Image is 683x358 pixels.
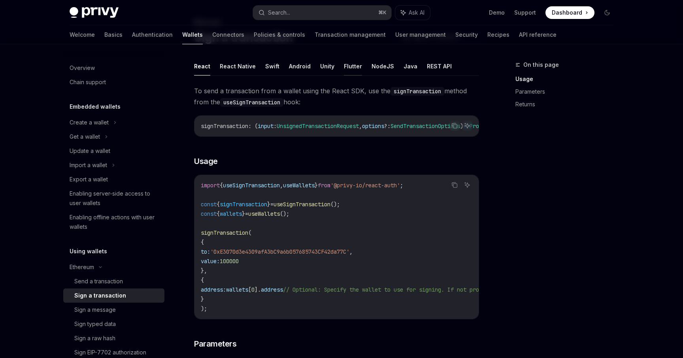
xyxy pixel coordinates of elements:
span: { [201,277,204,284]
span: 100000 [220,258,239,265]
div: Sign a raw hash [74,334,115,343]
span: = [270,201,274,208]
span: Dashboard [552,9,582,17]
span: useSignTransaction [274,201,330,208]
span: '@privy-io/react-auth' [330,182,400,189]
div: Sign a transaction [74,291,126,300]
span: // Optional: Specify the wallet to use for signing. If not provided, the first wallet will be used. [283,286,596,293]
div: Enabling server-side access to user wallets [70,189,160,208]
code: signTransaction [391,87,444,96]
span: To send a transaction from a wallet using the React SDK, use the method from the hook: [194,85,479,107]
span: ) [460,122,463,130]
span: value: [201,258,220,265]
span: (); [280,210,289,217]
a: Export a wallet [63,172,164,187]
span: import [201,182,220,189]
span: ; [400,182,403,189]
a: Basics [104,25,123,44]
button: Ask AI [462,121,472,131]
h5: Embedded wallets [70,102,121,111]
div: Create a wallet [70,118,109,127]
span: signTransaction [201,229,248,236]
button: React [194,57,210,75]
span: , [280,182,283,189]
a: Parameters [515,85,620,98]
div: Enabling offline actions with user wallets [70,213,160,232]
span: signTransaction [220,201,267,208]
a: Update a wallet [63,144,164,158]
div: Chain support [70,77,106,87]
code: useSignTransaction [220,98,283,107]
span: useSignTransaction [223,182,280,189]
span: ( [248,229,251,236]
span: } [201,296,204,303]
a: User management [395,25,446,44]
a: API reference [519,25,557,44]
h5: Using wallets [70,247,107,256]
span: ?: [384,122,391,130]
button: Copy the contents from the code block [449,121,460,131]
div: Sign EIP-7702 authorization [74,348,146,357]
a: Returns [515,98,620,111]
div: Update a wallet [70,146,110,156]
a: Authentication [132,25,173,44]
a: Overview [63,61,164,75]
a: Sign a raw hash [63,331,164,345]
span: wallets [226,286,248,293]
span: { [220,182,223,189]
a: Sign typed data [63,317,164,331]
img: dark logo [70,7,119,18]
span: '0xE3070d3e4309afA3bC9a6b057685743CF42da77C' [210,248,349,255]
span: useWallets [283,182,315,189]
a: Welcome [70,25,95,44]
div: Export a wallet [70,175,108,184]
a: Sign a transaction [63,288,164,303]
button: NodeJS [372,57,394,75]
a: Sign a message [63,303,164,317]
a: Dashboard [545,6,594,19]
span: Ask AI [409,9,425,17]
span: UnsignedTransactionRequest [277,122,359,130]
button: Toggle dark mode [601,6,613,19]
span: const [201,201,217,208]
button: Search...⌘K [253,6,391,20]
div: Ethereum [70,262,94,272]
a: Policies & controls [254,25,305,44]
button: Swift [265,57,279,75]
span: { [201,239,204,246]
span: , [359,122,362,130]
span: }, [201,267,207,274]
div: Send a transaction [74,277,123,286]
button: Flutter [344,57,362,75]
span: = [245,210,248,217]
span: wallets [220,210,242,217]
span: to: [201,248,210,255]
a: Recipes [487,25,509,44]
a: Security [455,25,478,44]
span: Parameters [194,338,236,349]
span: , [349,248,353,255]
div: Get a wallet [70,132,100,141]
span: : [274,122,277,130]
span: } [315,182,318,189]
span: 0 [251,286,255,293]
span: } [242,210,245,217]
span: (); [330,201,340,208]
span: signTransaction [201,122,248,130]
a: Transaction management [315,25,386,44]
span: from [318,182,330,189]
span: { [217,210,220,217]
a: Wallets [182,25,203,44]
button: Ask AI [462,180,472,190]
a: Support [514,9,536,17]
span: const [201,210,217,217]
span: } [267,201,270,208]
span: ); [201,305,207,312]
div: Sign typed data [74,319,116,329]
button: Android [289,57,311,75]
span: [ [248,286,251,293]
button: Ask AI [395,6,430,20]
span: options [362,122,384,130]
div: Search... [268,8,290,17]
span: address: [201,286,226,293]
